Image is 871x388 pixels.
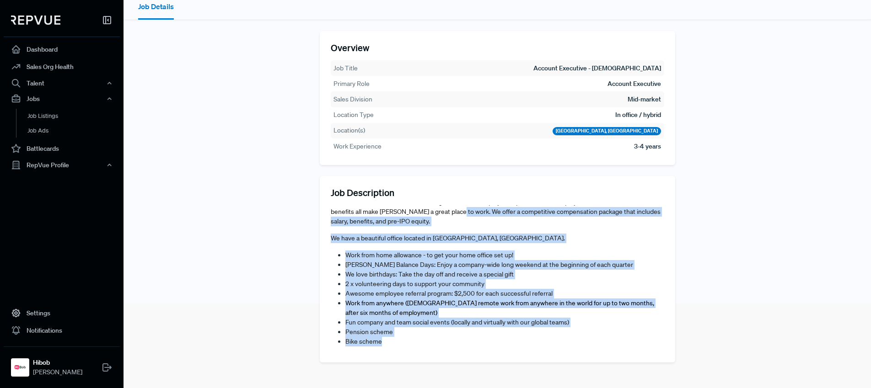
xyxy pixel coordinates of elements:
[333,110,374,120] th: Location Type
[533,63,661,74] td: Account Executive - [DEMOGRAPHIC_DATA]
[345,251,513,259] span: Work from home allowance - to get your home office set up!
[345,328,393,336] span: Pension scheme
[345,260,633,269] span: [PERSON_NAME] Balance Days: Enjoy a company-wide long weekend at the beginning of each quarter
[16,123,132,138] a: Job Ads
[4,91,120,106] button: Jobs
[33,367,82,377] span: [PERSON_NAME]
[333,141,382,152] th: Work Experience
[345,289,553,298] span: Awesome employee referral program: $2,500 for each successful referral
[4,346,120,381] a: HibobHibob[PERSON_NAME]
[634,141,661,152] td: 3-4 years
[627,94,661,105] td: Mid-market
[33,358,82,367] strong: Hibob
[331,234,565,242] span: We have a beautiful office located in [GEOGRAPHIC_DATA], [GEOGRAPHIC_DATA].
[331,198,661,225] span: At HiBob, we are committed to creating an excellent employee experience. Our employees, culture, ...
[4,75,120,91] button: Talent
[4,157,120,173] button: RepVue Profile
[345,318,569,326] span: Fun company and team social events (locally and virtually with our global teams)
[607,79,661,89] td: Account Executive
[331,187,664,198] h5: Job Description
[4,58,120,75] a: Sales Org Health
[4,140,120,157] a: Battlecards
[345,299,654,317] span: Work from anywhere ([DEMOGRAPHIC_DATA] remote work from anywhere in the world for up to two month...
[4,41,120,58] a: Dashboard
[333,63,358,74] th: Job Title
[345,280,484,288] span: 2 x volunteering days to support your community
[345,270,514,278] span: We love birthdays: Take the day off and receive a special gift
[553,127,661,135] div: [GEOGRAPHIC_DATA], [GEOGRAPHIC_DATA]
[615,110,661,120] td: In office / hybrid
[333,94,373,105] th: Sales Division
[11,16,60,25] img: RepVue
[4,322,120,339] a: Notifications
[331,42,664,53] h5: Overview
[4,304,120,322] a: Settings
[345,337,382,345] span: Bike scheme
[13,360,27,375] img: Hibob
[333,79,370,89] th: Primary Role
[16,109,132,123] a: Job Listings
[333,125,366,136] th: Location(s)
